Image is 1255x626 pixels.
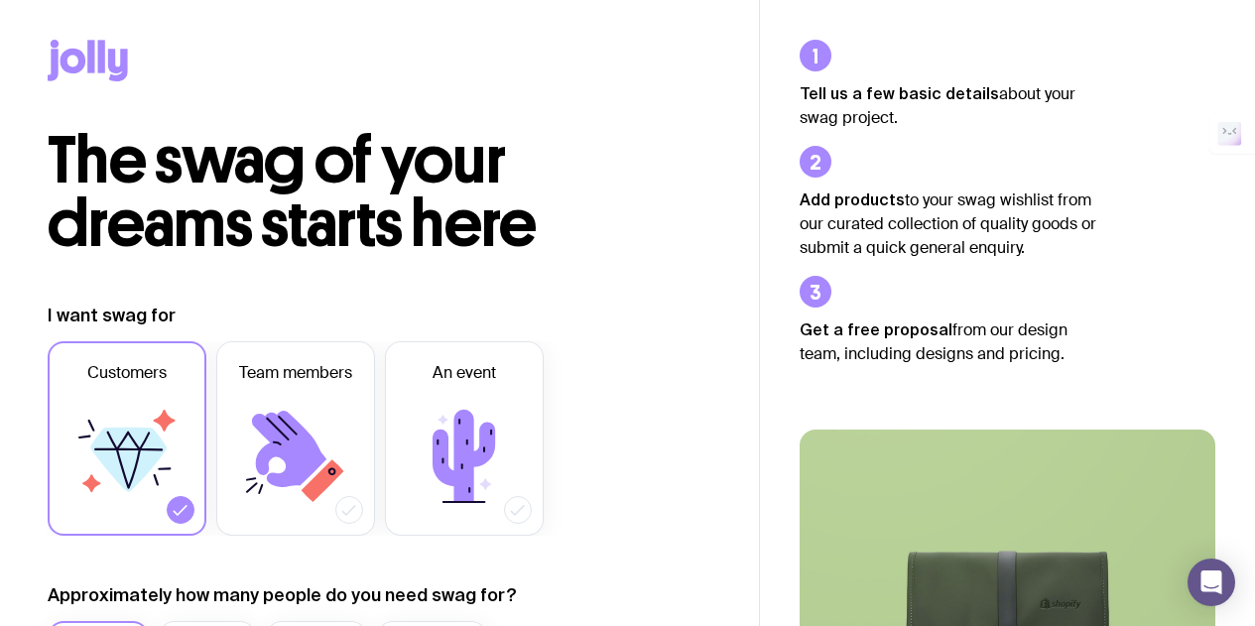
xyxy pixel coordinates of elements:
[87,361,167,385] span: Customers
[800,317,1097,366] p: from our design team, including designs and pricing.
[239,361,352,385] span: Team members
[800,81,1097,130] p: about your swag project.
[800,84,999,102] strong: Tell us a few basic details
[48,583,517,607] label: Approximately how many people do you need swag for?
[1188,559,1235,606] div: Open Intercom Messenger
[800,190,905,208] strong: Add products
[48,304,176,327] label: I want swag for
[48,121,537,263] span: The swag of your dreams starts here
[800,188,1097,260] p: to your swag wishlist from our curated collection of quality goods or submit a quick general enqu...
[433,361,496,385] span: An event
[800,320,952,338] strong: Get a free proposal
